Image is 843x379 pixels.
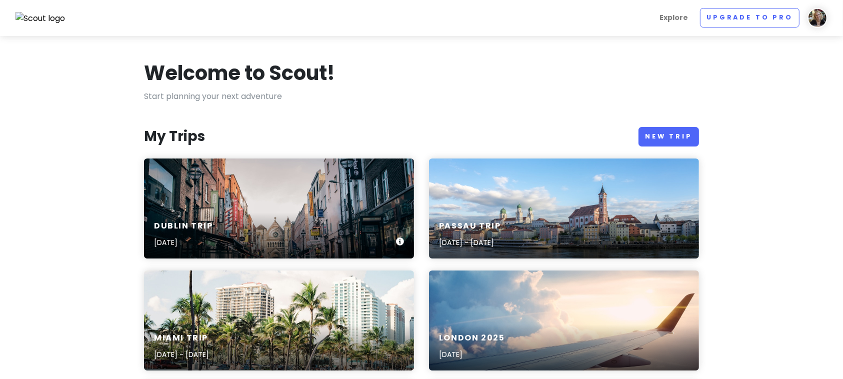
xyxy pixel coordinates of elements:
p: [DATE] - [DATE] [154,349,209,360]
h1: Welcome to Scout! [144,60,335,86]
img: Scout logo [15,12,65,25]
p: Start planning your next adventure [144,90,699,103]
p: [DATE] - [DATE] [439,237,501,248]
img: User profile [807,8,827,28]
a: people walking on street heading towards churchDublin Trip[DATE] [144,158,414,258]
h6: Dublin Trip [154,221,213,231]
p: [DATE] [439,349,505,360]
h3: My Trips [144,127,205,145]
h6: Miami Trip [154,333,209,343]
a: Upgrade to Pro [700,8,799,27]
a: palm trees near buildingsMiami Trip[DATE] - [DATE] [144,270,414,370]
a: aerial photography of airlinerLondon 2025[DATE] [429,270,699,370]
h6: London 2025 [439,333,505,343]
p: [DATE] [154,237,213,248]
a: Explore [655,8,692,27]
h6: Passau Trip [439,221,501,231]
a: New Trip [638,127,699,146]
a: a large body of water with a city in the backgroundPassau Trip[DATE] - [DATE] [429,158,699,258]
